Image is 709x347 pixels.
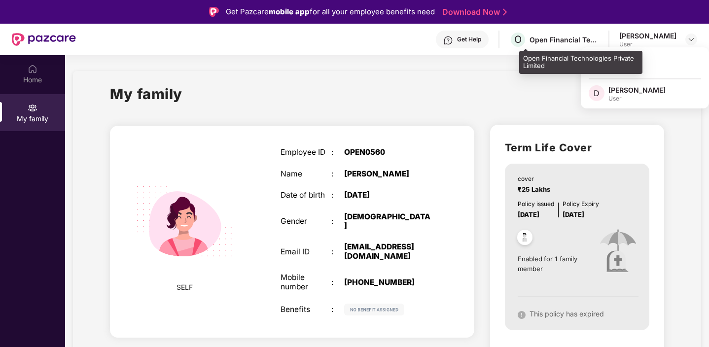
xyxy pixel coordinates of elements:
img: svg+xml;base64,PHN2ZyB4bWxucz0iaHR0cDovL3d3dy53My5vcmcvMjAwMC9zdmciIHdpZHRoPSIyMjQiIGhlaWdodD0iMT... [124,161,245,282]
h1: My family [110,83,182,105]
div: Get Pazcare for all your employee benefits need [226,6,435,18]
div: [EMAIL_ADDRESS][DOMAIN_NAME] [344,243,433,261]
img: Logo [209,7,219,17]
span: D [594,87,600,99]
div: Employee ID [281,148,331,157]
div: [PERSON_NAME] [608,85,666,95]
span: ₹25 Lakhs [518,185,554,193]
div: [PHONE_NUMBER] [344,278,433,287]
div: Get Help [457,35,481,43]
div: [DATE] [344,191,433,200]
span: This policy has expired [530,310,604,318]
span: O [514,34,522,45]
div: OPEN0560 [344,148,433,157]
div: [PERSON_NAME] [619,31,676,40]
div: Date of birth [281,191,331,200]
img: svg+xml;base64,PHN2ZyBpZD0iSG9tZSIgeG1sbnM9Imh0dHA6Ly93d3cudzMub3JnLzIwMDAvc3ZnIiB3aWR0aD0iMjAiIG... [28,64,37,74]
div: : [331,148,344,157]
div: : [331,170,344,178]
div: : [331,191,344,200]
div: : [331,247,344,256]
div: : [331,305,344,314]
img: svg+xml;base64,PHN2ZyBpZD0iRHJvcGRvd24tMzJ4MzIiIHhtbG5zPSJodHRwOi8vd3d3LnczLm9yZy8yMDAwL3N2ZyIgd2... [687,35,695,43]
img: Stroke [503,7,507,17]
div: : [331,278,344,287]
img: icon [588,220,648,284]
img: svg+xml;base64,PHN2ZyBpZD0iSGVscC0zMngzMiIgeG1sbnM9Imh0dHA6Ly93d3cudzMub3JnLzIwMDAvc3ZnIiB3aWR0aD... [443,35,453,45]
span: SELF [177,282,193,293]
div: Name [281,170,331,178]
img: New Pazcare Logo [12,33,76,46]
div: Policy Expiry [563,200,599,209]
span: Enabled for 1 family member [518,254,588,274]
div: Open Financial Technologies Private Limited [530,35,599,44]
img: svg+xml;base64,PHN2ZyB4bWxucz0iaHR0cDovL3d3dy53My5vcmcvMjAwMC9zdmciIHdpZHRoPSIxMjIiIGhlaWdodD0iMj... [344,304,404,315]
img: svg+xml;base64,PHN2ZyB4bWxucz0iaHR0cDovL3d3dy53My5vcmcvMjAwMC9zdmciIHdpZHRoPSIxNiIgaGVpZ2h0PSIxNi... [518,311,526,319]
span: [DATE] [518,210,539,218]
div: [DEMOGRAPHIC_DATA] [344,212,433,231]
a: Download Now [442,7,504,17]
img: svg+xml;base64,PHN2ZyB4bWxucz0iaHR0cDovL3d3dy53My5vcmcvMjAwMC9zdmciIHdpZHRoPSI0OC45NDMiIGhlaWdodD... [513,227,537,251]
div: cover [518,174,554,184]
span: [DATE] [563,210,584,218]
div: Email ID [281,247,331,256]
div: [PERSON_NAME] [344,170,433,178]
div: Benefits [281,305,331,314]
div: : [331,217,344,226]
div: User [608,95,666,103]
div: Policy issued [518,200,554,209]
strong: mobile app [269,7,310,16]
div: Logout [581,53,709,72]
h2: Term Life Cover [505,139,649,156]
div: Open Financial Technologies Private Limited [519,51,642,74]
div: Gender [281,217,331,226]
div: User [619,40,676,48]
div: Mobile number [281,273,331,291]
img: svg+xml;base64,PHN2ZyB3aWR0aD0iMjAiIGhlaWdodD0iMjAiIHZpZXdCb3g9IjAgMCAyMCAyMCIgZmlsbD0ibm9uZSIgeG... [28,103,37,113]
